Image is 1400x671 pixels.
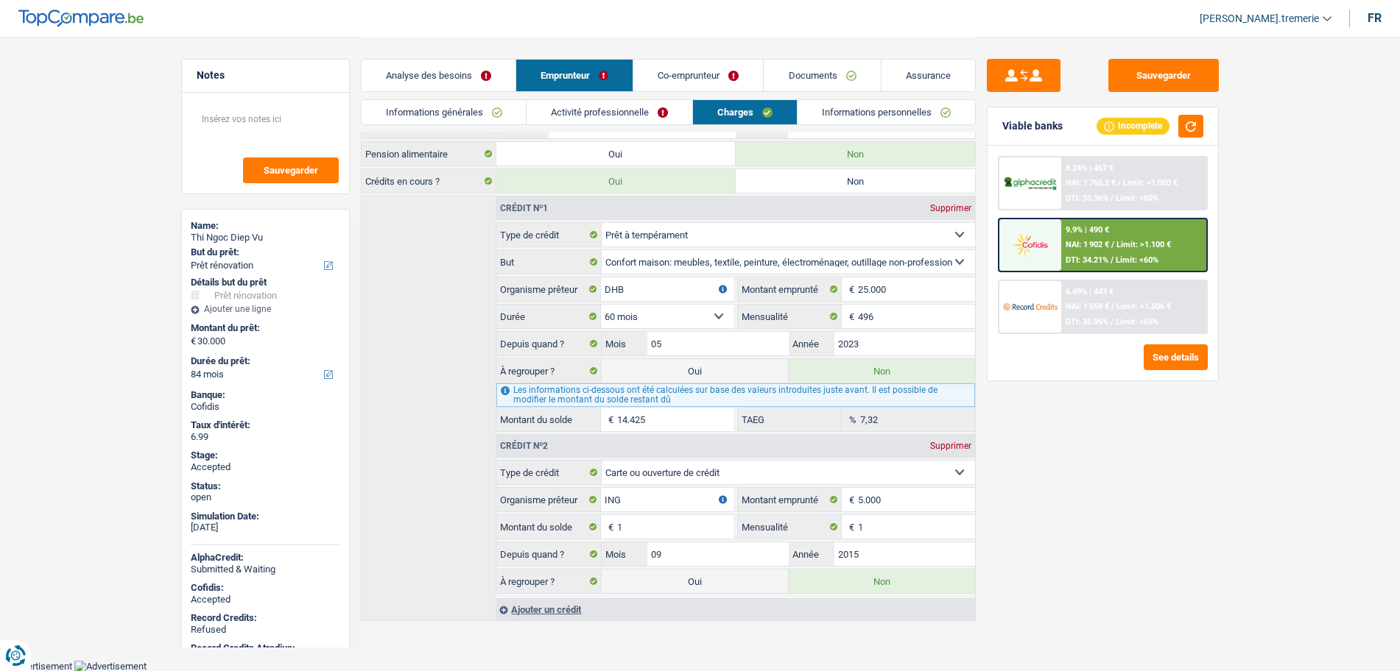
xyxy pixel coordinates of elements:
[926,441,975,450] div: Supprimer
[496,359,602,383] label: À regrouper ?
[496,250,602,274] label: But
[789,569,975,593] label: Non
[264,166,318,175] span: Sauvegarder
[842,488,858,511] span: €
[191,322,337,334] label: Montant du prêt:
[191,232,340,244] div: Thi Ngoc Diep Vu
[496,223,602,246] label: Type de crédit
[842,305,858,328] span: €
[647,332,788,355] input: MM
[789,542,834,566] label: Année
[197,69,334,82] h5: Notes
[1097,118,1169,134] div: Incomplete
[1116,317,1158,327] span: Limit: <65%
[1111,302,1114,311] span: /
[601,515,617,539] span: €
[362,169,496,193] label: Crédits en cours ?
[191,431,340,443] div: 6.99
[1368,11,1382,25] div: fr
[1123,178,1178,188] span: Limit: >1.000 €
[362,60,516,91] a: Analyse des besoins
[1116,240,1171,249] span: Limit: >1.100 €
[1003,231,1058,258] img: Cofidis
[736,142,975,166] label: Non
[191,491,340,503] div: open
[1066,225,1109,235] div: 9.9% | 490 €
[496,383,974,407] div: Les informations ci-dessous ont été calculées sur base des valeurs introduites juste avant. Il es...
[842,277,858,301] span: €
[191,220,340,232] div: Name:
[1200,13,1319,25] span: [PERSON_NAME].tremerie
[191,594,340,606] div: Accepted
[1003,175,1058,192] img: AlphaCredit
[496,461,602,484] label: Type de crédit
[798,100,975,124] a: Informations personnelles
[1066,178,1116,188] span: NAI: 1 765,2 €
[633,60,763,91] a: Co-emprunteur
[496,204,552,213] div: Crédit nº1
[1002,120,1063,132] div: Viable banks
[362,100,527,124] a: Informations générales
[1116,255,1158,265] span: Limit: <60%
[191,335,196,347] span: €
[764,60,880,91] a: Documents
[496,408,601,431] label: Montant du solde
[1003,293,1058,320] img: Record Credits
[738,515,843,539] label: Mensualité
[191,450,340,461] div: Stage:
[496,441,552,450] div: Crédit nº2
[1118,178,1121,188] span: /
[191,642,340,654] div: Record Credits Atradius:
[1111,317,1114,327] span: /
[601,408,617,431] span: €
[191,419,340,431] div: Taux d'intérêt:
[736,169,975,193] label: Non
[191,461,340,473] div: Accepted
[191,564,340,575] div: Submitted & Waiting
[243,157,339,183] button: Sauvegarder
[1111,194,1114,203] span: /
[1066,163,1114,173] div: 8.24% | 467 €
[496,169,736,193] label: Oui
[602,542,647,566] label: Mois
[496,277,601,301] label: Organisme prêteur
[738,408,843,431] label: TAEG
[602,569,788,593] label: Oui
[496,332,602,355] label: Depuis quand ?
[191,624,340,636] div: Refused
[496,569,602,593] label: À regrouper ?
[1108,59,1219,92] button: Sauvegarder
[191,355,337,367] label: Durée du prêt:
[191,522,340,533] div: [DATE]
[496,515,601,539] label: Montant du solde
[693,100,797,124] a: Charges
[191,612,340,624] div: Record Credits:
[496,488,601,511] label: Organisme prêteur
[789,332,834,355] label: Année
[1066,317,1108,327] span: DTI: 35.95%
[496,142,736,166] label: Oui
[1066,287,1114,297] div: 6.49% | 443 €
[1066,302,1109,311] span: NAI: 1 558 €
[1111,255,1114,265] span: /
[1188,7,1332,31] a: [PERSON_NAME].tremerie
[1066,194,1108,203] span: DTI: 35.36%
[191,511,340,522] div: Simulation Date:
[789,359,975,383] label: Non
[191,552,340,564] div: AlphaCredit:
[1066,255,1108,265] span: DTI: 34.21%
[926,204,975,213] div: Supprimer
[602,359,788,383] label: Oui
[1116,302,1171,311] span: Limit: >1.506 €
[834,542,975,566] input: AAAA
[18,10,144,27] img: TopCompare Logo
[527,100,692,124] a: Activité professionnelle
[1111,240,1114,249] span: /
[1066,240,1109,249] span: NAI: 1 902 €
[882,60,975,91] a: Assurance
[738,488,843,511] label: Montant emprunté
[516,60,633,91] a: Emprunteur
[738,305,843,328] label: Mensualité
[842,515,858,539] span: €
[191,582,340,594] div: Cofidis:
